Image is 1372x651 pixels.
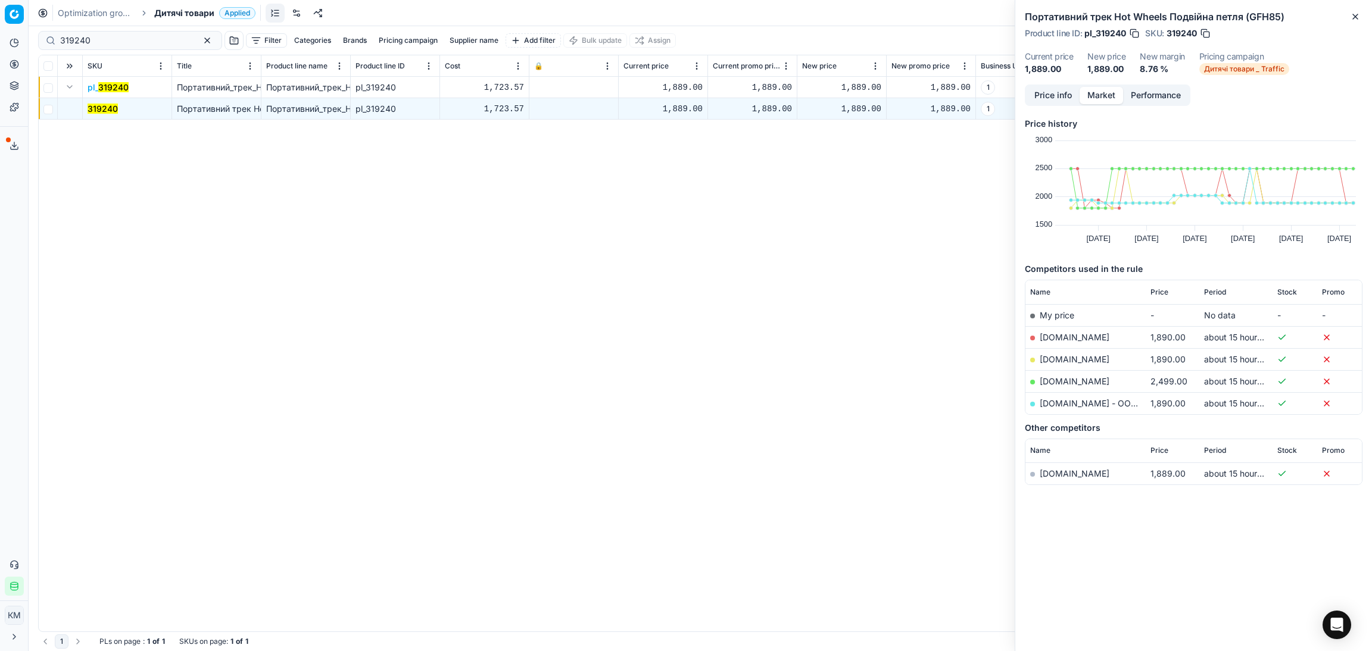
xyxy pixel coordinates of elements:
text: [DATE] [1327,234,1351,243]
span: Product line ID : [1025,29,1082,37]
button: Expand [63,80,77,94]
mark: 319240 [88,104,118,114]
button: Supplier name [445,33,503,48]
button: 319240 [88,103,118,115]
span: Дитячі товариApplied [154,7,255,19]
span: Name [1030,287,1050,297]
span: 319240 [1167,27,1197,39]
span: Stock [1277,287,1297,297]
span: Current price [623,61,669,71]
span: 2,499.00 [1150,376,1187,386]
span: SKU : [1145,29,1164,37]
span: 1,890.00 [1150,354,1186,364]
div: Open Intercom Messenger [1323,611,1351,639]
span: Business Units [981,61,1030,71]
span: SKU [88,61,102,71]
span: 🔒 [534,61,543,71]
text: 1500 [1036,220,1052,229]
span: 1 [981,80,995,95]
span: Портативний_трек_Hot_Wheels_Подвійна_петля_(GFH85) [177,82,406,92]
mark: 319240 [98,82,129,92]
div: 1,889.00 [623,82,703,93]
text: 2000 [1036,192,1052,201]
dt: Current price [1025,52,1073,61]
text: [DATE] [1231,234,1255,243]
strong: 1 [245,637,248,646]
button: Assign [629,33,676,48]
td: - [1317,304,1362,326]
dd: 8.76 % [1140,63,1185,75]
dt: Pricing campaign [1199,52,1289,61]
button: Brands [338,33,372,48]
a: Optimization groups [58,7,134,19]
button: Price info [1027,87,1080,104]
div: 1,889.00 [713,82,792,93]
dd: 1,889.00 [1025,63,1073,75]
div: 1,889.00 [713,103,792,115]
button: Categories [289,33,336,48]
text: [DATE] [1086,234,1110,243]
span: about 15 hours ago [1204,332,1279,342]
span: Price [1150,287,1168,297]
span: Price [1150,446,1168,455]
td: - [1146,304,1199,326]
span: Name [1030,446,1050,455]
button: Expand all [63,59,77,73]
span: My price [1040,310,1074,320]
dt: New margin [1140,52,1185,61]
td: No data [1199,304,1273,326]
span: New price [802,61,837,71]
span: about 15 hours ago [1204,468,1279,478]
nav: breadcrumb [58,7,255,19]
span: 1,889.00 [1150,468,1186,478]
span: pl_ [88,82,129,93]
div: 1,723.57 [445,103,524,115]
span: about 15 hours ago [1204,376,1279,386]
span: Cost [445,61,460,71]
strong: 1 [230,637,233,646]
span: about 15 hours ago [1204,354,1279,364]
span: New promo price [891,61,950,71]
a: [DOMAIN_NAME] [1040,468,1109,478]
h5: Price history [1025,118,1362,130]
span: Дитячі товари _ Traffic [1199,63,1289,75]
div: 1,889.00 [802,82,881,93]
text: 2500 [1036,163,1052,172]
h2: Портативний трек Hot Wheels Подвійна петля (GFH85) [1025,10,1362,24]
span: 1,890.00 [1150,398,1186,408]
span: Stock [1277,446,1297,455]
span: Product line ID [356,61,405,71]
div: 1,889.00 [623,103,703,115]
h5: Competitors used in the rule [1025,263,1362,275]
button: Bulk update [563,33,627,48]
td: - [1273,304,1317,326]
text: [DATE] [1183,234,1206,243]
button: Pricing campaign [374,33,442,48]
div: Портативний_трек_Hot_Wheels_Подвійна_петля_(GFH85) [266,82,345,93]
span: Period [1204,446,1226,455]
a: [DOMAIN_NAME] [1040,354,1109,364]
a: [DOMAIN_NAME] [1040,376,1109,386]
text: [DATE] [1134,234,1158,243]
span: Promo [1322,287,1345,297]
span: Promo [1322,446,1345,455]
strong: of [236,637,243,646]
span: 1 [981,102,995,116]
div: 1,723.57 [445,82,524,93]
span: about 15 hours ago [1204,398,1279,408]
span: Period [1204,287,1226,297]
span: Портативний трек Hot Wheels Подвійна петля (GFH85) [177,104,398,114]
span: Title [177,61,192,71]
span: pl_319240 [1084,27,1126,39]
text: 3000 [1036,135,1052,144]
span: 1,890.00 [1150,332,1186,342]
button: pl_319240 [88,82,129,93]
span: Product line name [266,61,328,71]
button: Performance [1123,87,1189,104]
dt: New price [1087,52,1125,61]
div: pl_319240 [356,82,435,93]
a: [DOMAIN_NAME] - ООО «Эпицентр К» [1040,398,1196,408]
div: 1,889.00 [891,103,971,115]
div: 1,889.00 [891,82,971,93]
input: Search by SKU or title [60,35,191,46]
